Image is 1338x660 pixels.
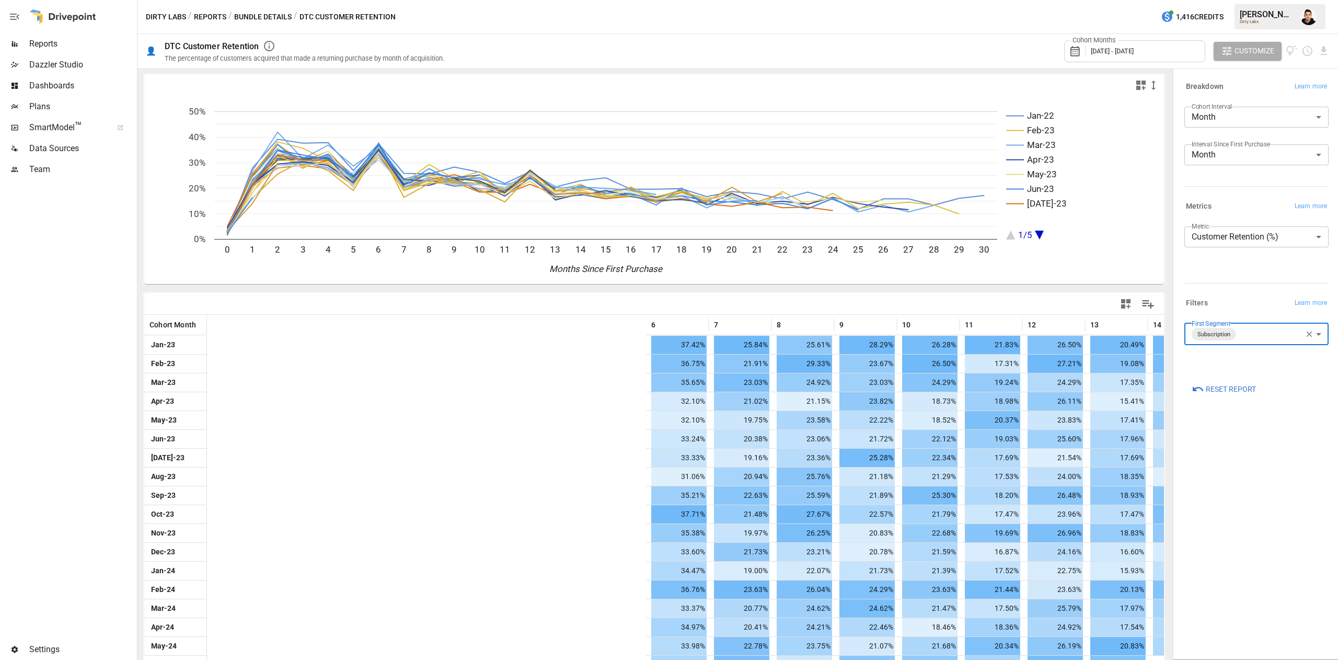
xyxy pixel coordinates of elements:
span: 20.37% [965,411,1020,429]
text: 40% [189,132,205,142]
span: 25.76% [777,468,832,486]
text: 28 [929,244,939,255]
span: Dazzler Studio [29,59,135,71]
span: 18.98% [965,392,1020,411]
span: Aug-23 [149,468,177,486]
span: 19.97% [714,524,769,542]
span: 25.79% [1028,599,1083,618]
span: 17.97% [1090,599,1146,618]
span: 24.62% [777,599,832,618]
span: 17.31% [965,355,1020,373]
span: 23.06% [777,430,832,448]
text: 10 [475,244,485,255]
span: 23.63% [714,581,769,599]
text: 22 [777,244,788,255]
text: Months Since First Purchase [549,264,663,274]
span: 26.48% [1028,486,1083,505]
div: Customer Retention (%) [1184,226,1329,247]
span: 11 [965,320,973,330]
text: 17 [651,244,662,255]
span: 17.56% [1153,430,1208,448]
span: 18.36% [965,618,1020,636]
span: 6 [651,320,655,330]
button: Schedule report [1301,45,1313,57]
span: 23.63% [902,581,958,599]
span: 18.35% [1090,468,1146,486]
span: 19.69% [965,524,1020,542]
span: 23.58% [777,411,832,429]
span: 21.73% [839,562,895,580]
span: 22.68% [902,524,958,542]
span: 20.94% [714,468,769,486]
span: Reports [29,38,135,50]
span: 17.41% [1090,411,1146,429]
span: 26.96% [1028,524,1083,542]
span: 7 [714,320,718,330]
text: 1 [250,244,255,255]
button: Reports [194,10,226,24]
span: Jun-23 [149,430,177,448]
text: 10% [189,209,205,219]
button: Dirty Labs [146,10,186,24]
h6: Breakdown [1186,81,1224,93]
span: 22.34% [902,449,958,467]
span: 18.26% [1153,618,1208,636]
span: 19.16% [714,449,769,467]
span: 24.92% [1028,618,1083,636]
span: 32.10% [651,392,707,411]
span: Jan-24 [149,562,177,580]
span: Learn more [1295,82,1327,92]
span: 24.29% [902,373,958,392]
span: 22.75% [1028,562,1083,580]
span: 14 [1153,320,1161,330]
span: 22.78% [714,637,769,655]
span: 36.76% [651,581,707,599]
span: 21.83% [965,336,1020,354]
span: 24.29% [1028,373,1083,392]
span: 21.48% [714,505,769,524]
span: 15.93% [1090,562,1146,580]
span: Reset Report [1206,383,1256,396]
span: 19.75% [714,411,769,429]
text: 0% [194,234,205,244]
h6: Metrics [1186,201,1212,212]
text: 25 [853,244,863,255]
span: Oct-23 [149,505,176,524]
text: 1/5 [1018,230,1032,240]
span: 23.63% [1028,581,1083,599]
button: Francisco Sanchez [1294,2,1323,31]
label: First Segment [1192,319,1230,328]
text: 2 [275,244,280,255]
h6: Filters [1186,298,1208,309]
span: 17.27% [1153,543,1208,561]
span: 37.71% [651,505,707,524]
div: 👤 [146,46,156,56]
span: 21.68% [902,637,958,655]
div: Month [1184,144,1329,165]
button: Customize [1214,42,1282,61]
text: Jun-23 [1027,184,1054,194]
img: Francisco Sanchez [1300,8,1317,25]
span: 26.25% [777,524,832,542]
text: 9 [452,244,457,255]
span: 17.47% [1090,505,1146,524]
span: 18.03% [1153,449,1208,467]
span: Team [29,163,135,176]
span: 24.29% [839,581,895,599]
span: 21.02% [1153,505,1208,524]
span: 17.35% [1090,373,1146,392]
span: Dashboards [29,79,135,92]
span: Subscription [1193,328,1235,340]
span: 25.61% [777,336,832,354]
span: 22.12% [902,430,958,448]
span: 26.50% [902,355,958,373]
span: 20.38% [714,430,769,448]
span: Apr-24 [149,618,176,636]
span: 23.03% [714,373,769,392]
span: 21.39% [902,562,958,580]
span: 23.82% [839,392,895,411]
text: 6 [376,244,381,255]
text: 23 [802,244,813,255]
span: Learn more [1295,201,1327,212]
